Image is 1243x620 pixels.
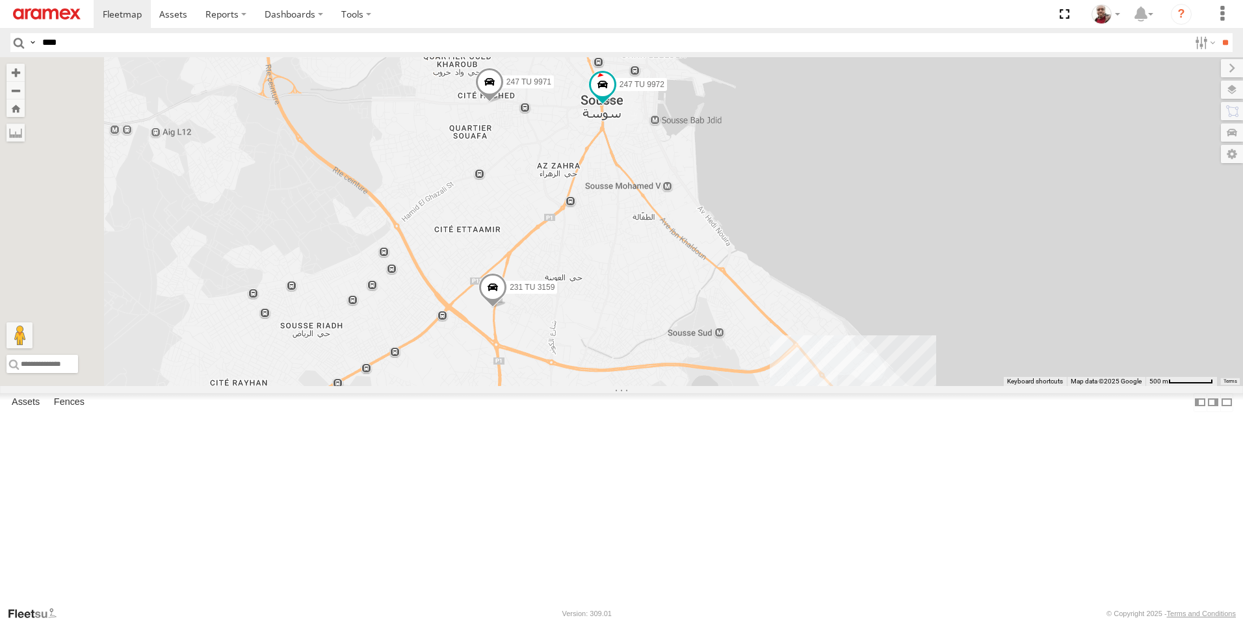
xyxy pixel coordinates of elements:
button: Zoom in [7,64,25,81]
span: Map data ©2025 Google [1071,378,1142,385]
label: Map Settings [1221,145,1243,163]
a: Terms and Conditions [1167,610,1236,617]
label: Fences [47,393,91,411]
a: Visit our Website [7,607,67,620]
span: 247 TU 9972 [620,81,664,90]
label: Dock Summary Table to the Left [1194,393,1207,412]
label: Hide Summary Table [1220,393,1233,412]
button: Map Scale: 500 m per 65 pixels [1145,377,1217,386]
button: Zoom Home [7,99,25,117]
button: Zoom out [7,81,25,99]
div: © Copyright 2025 - [1106,610,1236,617]
label: Search Filter Options [1190,33,1218,52]
span: 231 TU 3159 [510,283,555,292]
span: 500 m [1149,378,1168,385]
img: aramex-logo.svg [13,8,81,19]
button: Keyboard shortcuts [1007,377,1063,386]
button: Drag Pegman onto the map to open Street View [7,322,33,348]
div: Version: 309.01 [562,610,612,617]
label: Measure [7,123,25,142]
label: Search Query [27,33,38,52]
a: Terms (opens in new tab) [1223,379,1237,384]
span: 247 TU 9971 [506,77,551,86]
label: Assets [5,393,46,411]
div: Majdi Ghannoudi [1087,5,1125,24]
label: Dock Summary Table to the Right [1207,393,1220,412]
i: ? [1171,4,1192,25]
